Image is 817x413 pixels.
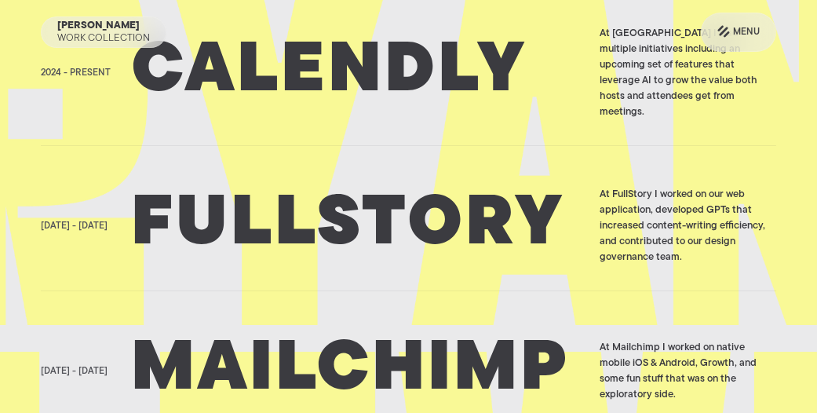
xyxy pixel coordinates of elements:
h2: Fullstory [131,187,589,265]
div: Work Collection [57,32,150,45]
a: [PERSON_NAME]Work Collection [41,16,166,48]
div: At [GEOGRAPHIC_DATA] I lead multiple initiatives including an upcoming set of features that lever... [600,26,776,120]
a: Menu [701,13,776,52]
div: 2024 - Present [41,67,111,79]
h2: Mailchimp [131,332,589,411]
h2: Calendly [131,34,589,112]
div: At FullStory I worked on our web application, developed GPTs that increased content-writing effic... [600,187,776,265]
div: Menu [733,23,760,42]
a: 2024 - PresentCalendlyAt [GEOGRAPHIC_DATA] I lead multiple initiatives including an upcoming set ... [41,1,776,146]
a: [DATE] - [DATE]FullstoryAt FullStory I worked on our web application, developed GPTs that increas... [41,162,776,291]
div: At Mailchimp I worked on native mobile iOS & Android, Growth, and some fun stuff that was on the ... [600,340,776,403]
div: [DATE] - [DATE] [41,365,108,378]
div: [DATE] - [DATE] [41,220,108,232]
div: [PERSON_NAME] [57,20,140,32]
